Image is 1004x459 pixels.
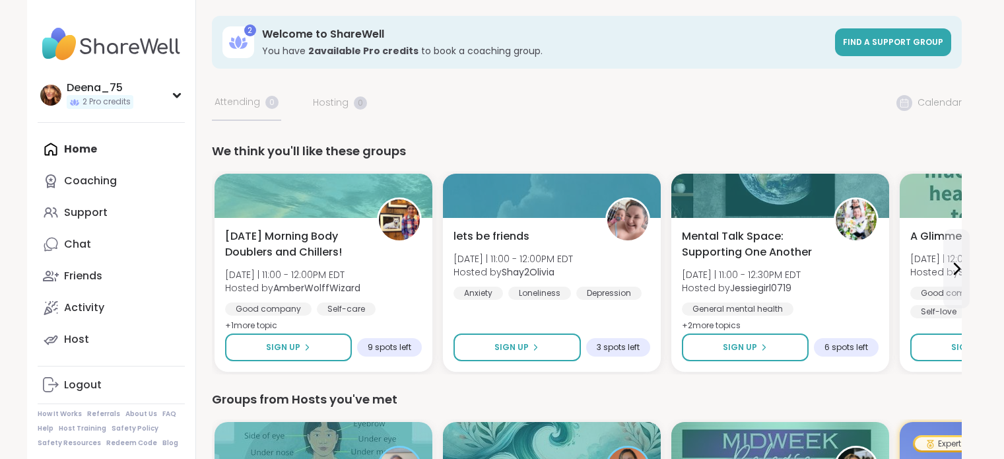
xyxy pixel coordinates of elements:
span: Sign Up [266,341,300,353]
span: [DATE] Morning Body Doublers and Chillers! [225,229,362,260]
a: Help [38,424,53,433]
span: Sign Up [951,341,986,353]
img: ShareWell Nav Logo [38,21,185,67]
span: Hosted by [682,281,801,295]
a: Activity [38,292,185,324]
span: Find a support group [843,36,943,48]
div: Groups from Hosts you've met [212,390,962,409]
h3: You have to book a coaching group. [262,44,827,57]
span: Hosted by [225,281,360,295]
a: Coaching [38,165,185,197]
b: Shay2Olivia [502,265,554,279]
h3: Welcome to ShareWell [262,27,827,42]
a: How It Works [38,409,82,419]
a: About Us [125,409,157,419]
span: [DATE] | 11:00 - 12:00PM EDT [225,268,360,281]
a: Find a support group [835,28,951,56]
span: [DATE] | 11:00 - 12:30PM EDT [682,268,801,281]
span: 9 spots left [368,342,411,353]
img: Deena_75 [40,85,61,106]
div: Good company [910,287,997,300]
div: Activity [64,300,104,315]
div: Support [64,205,108,220]
button: Sign Up [453,334,581,361]
img: Shay2Olivia [607,199,648,240]
a: Host [38,324,185,355]
a: Safety Policy [112,424,158,433]
a: Referrals [87,409,120,419]
div: Friends [64,269,102,283]
a: Redeem Code [106,439,157,448]
span: lets be friends [453,229,529,244]
div: Anxiety [453,287,503,300]
span: Mental Talk Space: Supporting One Another [682,229,819,260]
a: Blog [162,439,178,448]
div: 2 [244,24,256,36]
a: Host Training [59,424,106,433]
a: FAQ [162,409,176,419]
div: Chat [64,237,91,252]
b: Jessiegirl0719 [730,281,791,295]
span: Sign Up [494,341,529,353]
div: Loneliness [508,287,571,300]
img: AmberWolffWizard [379,199,420,240]
span: [DATE] | 11:00 - 12:00PM EDT [453,252,573,265]
div: We think you'll like these groups [212,142,962,160]
div: Logout [64,378,102,392]
div: Host [64,332,89,347]
a: Safety Resources [38,439,101,448]
img: Jessiegirl0719 [836,199,877,240]
div: Self-love [910,305,967,318]
div: Coaching [64,174,117,188]
a: Support [38,197,185,229]
div: Deena_75 [67,81,133,95]
span: 3 spots left [597,342,640,353]
span: Hosted by [453,265,573,279]
div: Self-care [317,302,376,316]
a: Chat [38,229,185,260]
b: AmberWolffWizard [273,281,360,295]
button: Sign Up [682,334,809,361]
a: Friends [38,260,185,292]
div: Good company [225,302,312,316]
div: General mental health [682,302,793,316]
button: Sign Up [225,334,352,361]
span: Sign Up [723,341,757,353]
span: 6 spots left [824,342,868,353]
a: Logout [38,369,185,401]
span: 2 Pro credits [83,96,131,108]
b: 2 available Pro credit s [308,44,418,57]
div: Depression [576,287,642,300]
